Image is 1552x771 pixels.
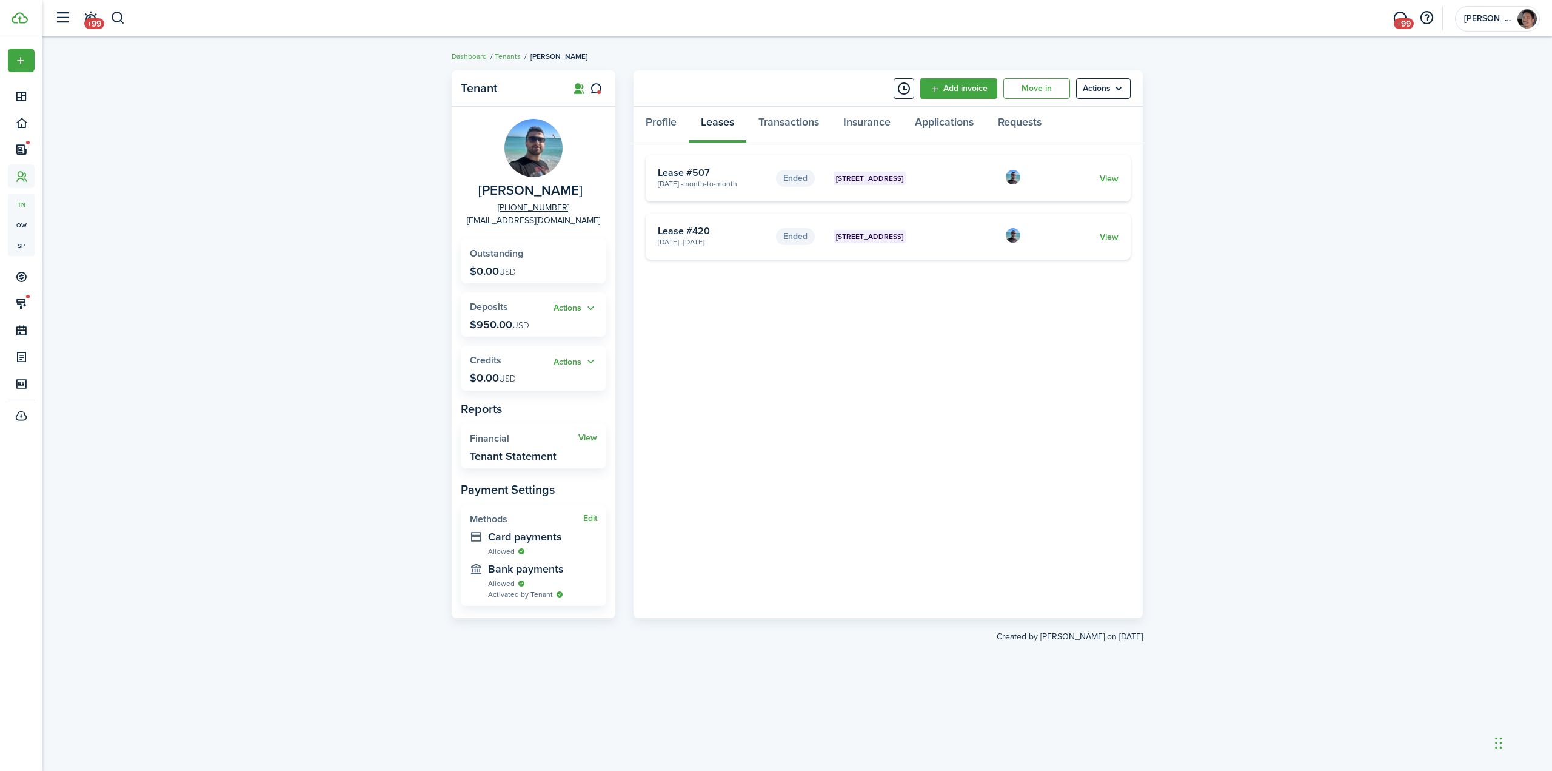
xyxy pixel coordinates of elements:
[658,167,767,178] card-title: Lease #507
[452,618,1143,643] created-at: Created by [PERSON_NAME] on [DATE]
[488,578,515,589] span: Allowed
[894,78,914,99] button: Timeline
[986,107,1054,143] a: Requests
[1100,172,1119,185] a: View
[746,107,831,143] a: Transactions
[498,201,569,214] a: [PHONE_NUMBER]
[110,8,125,29] button: Search
[470,300,508,314] span: Deposits
[470,318,529,331] p: $950.00
[504,119,563,177] img: Berke Torun
[461,400,606,418] panel-main-subtitle: Reports
[554,355,597,369] button: Actions
[578,433,597,443] a: View
[836,173,903,184] span: [STREET_ADDRESS]
[470,450,557,462] widget-stats-description: Tenant Statement
[8,49,35,72] button: Open menu
[1388,3,1411,34] a: Messaging
[903,107,986,143] a: Applications
[470,246,523,260] span: Outstanding
[1076,78,1131,99] button: Open menu
[554,355,597,369] button: Open menu
[12,12,28,24] img: TenantCloud
[461,81,558,95] panel-main-title: Tenant
[488,531,597,543] widget-stats-description: Card payments
[8,235,35,256] a: sp
[1394,18,1414,29] span: +99
[488,589,553,600] span: Activated by Tenant
[488,563,597,575] widget-stats-description: Bank payments
[51,7,74,30] button: Open sidebar
[1464,15,1513,23] span: Andy
[831,107,903,143] a: Insurance
[1100,231,1119,243] a: View
[583,514,597,524] button: Edit
[470,372,516,384] p: $0.00
[1517,9,1537,29] img: Andy
[1495,725,1502,761] div: Drag
[499,372,516,385] span: USD
[554,301,597,315] button: Open menu
[1416,8,1437,29] button: Open resource center
[1003,78,1070,99] a: Move in
[467,214,600,227] a: [EMAIL_ADDRESS][DOMAIN_NAME]
[658,226,767,237] card-title: Lease #420
[495,51,521,62] a: Tenants
[658,178,767,189] card-description: [DATE] -
[1076,78,1131,99] menu-btn: Actions
[470,433,578,444] widget-stats-title: Financial
[920,78,997,99] a: Add invoice
[836,231,903,242] span: [STREET_ADDRESS]
[776,228,815,245] status: Ended
[683,178,737,189] span: Month-to-month
[512,319,529,332] span: USD
[461,480,606,499] panel-main-subtitle: Payment Settings
[478,183,583,198] span: Berke Torun
[658,237,767,247] card-description: [DATE] - [DATE]
[452,51,487,62] a: Dashboard
[776,170,815,187] status: Ended
[530,51,587,62] span: [PERSON_NAME]
[1491,713,1552,771] iframe: Chat Widget
[84,18,104,29] span: +99
[470,265,516,277] p: $0.00
[470,514,583,525] widget-stats-title: Methods
[554,301,597,315] button: Actions
[470,353,501,367] span: Credits
[634,107,689,143] a: Profile
[8,194,35,215] a: tn
[499,266,516,278] span: USD
[8,215,35,235] a: ow
[488,546,515,557] span: Allowed
[79,3,102,34] a: Notifications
